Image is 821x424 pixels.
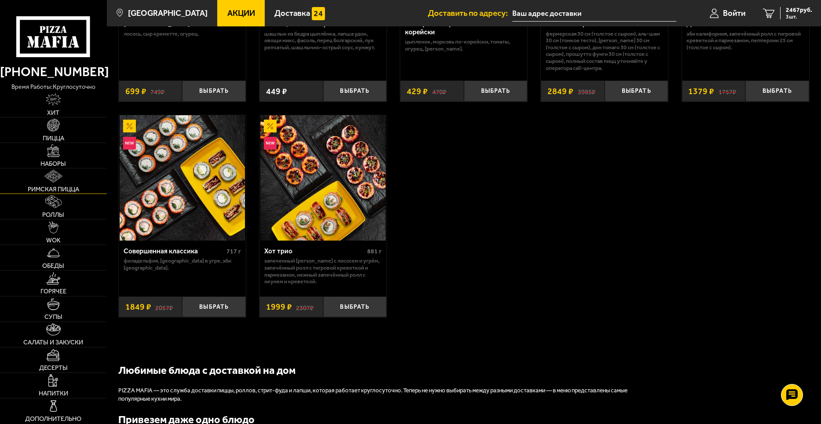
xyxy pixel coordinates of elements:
img: Хот трио [260,115,386,241]
p: лосось, Сыр креметте, огурец. [124,30,241,37]
p: Филадельфия, [GEOGRAPHIC_DATA] в угре, Эби [GEOGRAPHIC_DATA]. [124,257,241,271]
span: [GEOGRAPHIC_DATA] [128,9,208,18]
s: 1757 ₽ [719,87,736,95]
img: Новинка [123,137,136,150]
span: Обеды [42,263,64,269]
p: Запеченный [PERSON_NAME] с лососем и угрём, Запечённый ролл с тигровой креветкой и пармезаном, Не... [264,257,382,285]
s: 749 ₽ [150,87,164,95]
span: Доставка [274,9,310,18]
span: Наборы [40,161,66,167]
span: 717 г [226,248,241,255]
span: Пицца [43,135,64,141]
p: Эби Калифорния, Запечённый ролл с тигровой креветкой и пармезаном, Пепперони 25 см (толстое с сыр... [686,30,804,51]
div: Совершенная классика [124,247,225,256]
span: Салаты и закуски [23,339,83,345]
span: 2467 руб. [786,7,812,13]
s: 3985 ₽ [578,87,595,95]
div: Шаверма с морковью по-корейски [405,20,506,36]
a: АкционныйНовинкаСовершенная классика [119,115,246,241]
button: Выбрать [182,80,246,102]
button: Выбрать [745,80,809,102]
s: 2057 ₽ [155,303,173,311]
img: Новинка [264,137,277,150]
b: Любимые блюда с доставкой на дом [118,364,296,376]
span: 3 шт. [786,14,812,19]
p: Фермерская 30 см (толстое с сыром), Аль-Шам 30 см (тонкое тесто), [PERSON_NAME] 30 см (толстое с ... [546,30,664,71]
span: Супы [44,314,62,320]
button: Выбрать [323,80,387,102]
span: Дополнительно [25,416,81,422]
span: WOK [46,237,61,243]
span: 1999 ₽ [266,303,292,311]
span: Акции [227,9,255,18]
span: 1379 ₽ [688,87,714,95]
img: Совершенная классика [120,115,245,241]
span: 881 г [367,248,382,255]
span: Доставить по адресу: [428,9,512,18]
button: Выбрать [605,80,668,102]
s: 470 ₽ [432,87,446,95]
span: 1849 ₽ [125,303,151,311]
img: 15daf4d41897b9f0e9f617042186c801.svg [312,7,325,20]
span: 2849 ₽ [547,87,573,95]
span: 449 ₽ [266,87,287,95]
span: 429 ₽ [407,87,428,95]
span: Десерты [39,365,68,371]
button: Выбрать [464,80,528,102]
span: Напитки [39,390,68,396]
span: Войти [723,9,745,18]
a: АкционныйНовинкаХот трио [259,115,387,241]
span: Хит [47,110,59,116]
p: цыпленок, морковь по-корейски, томаты, огурец, [PERSON_NAME]. [405,38,523,52]
button: Выбрать [323,296,387,318]
span: Римская пицца [28,186,79,192]
button: Выбрать [182,296,246,318]
span: Горячее [40,288,66,294]
span: Роллы [42,212,64,218]
p: PIZZA MAFIA — это служба доставки пиццы, роллов, стрит-фуда и лапши, которая работает круглосуточ... [118,387,646,403]
img: Акционный [264,120,277,132]
input: Ваш адрес доставки [512,5,676,22]
div: Хот трио [264,247,365,256]
p: шашлык из бедра цыплёнка, лапша удон, овощи микс, фасоль, перец болгарский, лук репчатый, шашлычн... [264,30,382,51]
s: 2307 ₽ [296,303,314,311]
span: 699 ₽ [125,87,146,95]
img: Акционный [123,120,136,132]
